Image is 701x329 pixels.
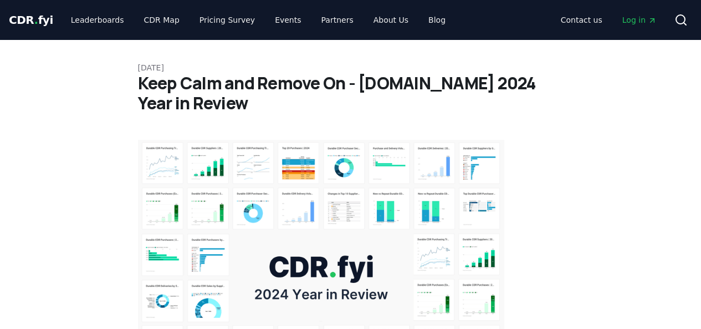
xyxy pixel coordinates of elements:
[34,13,38,27] span: .
[419,10,454,30] a: Blog
[613,10,666,30] a: Log in
[622,14,657,26] span: Log in
[9,13,53,27] span: CDR fyi
[313,10,362,30] a: Partners
[138,62,564,73] p: [DATE]
[266,10,310,30] a: Events
[138,73,564,113] h1: Keep Calm and Remove On - [DOMAIN_NAME] 2024 Year in Review
[62,10,133,30] a: Leaderboards
[552,10,611,30] a: Contact us
[365,10,417,30] a: About Us
[552,10,666,30] nav: Main
[62,10,454,30] nav: Main
[9,12,53,28] a: CDR.fyi
[191,10,264,30] a: Pricing Survey
[135,10,188,30] a: CDR Map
